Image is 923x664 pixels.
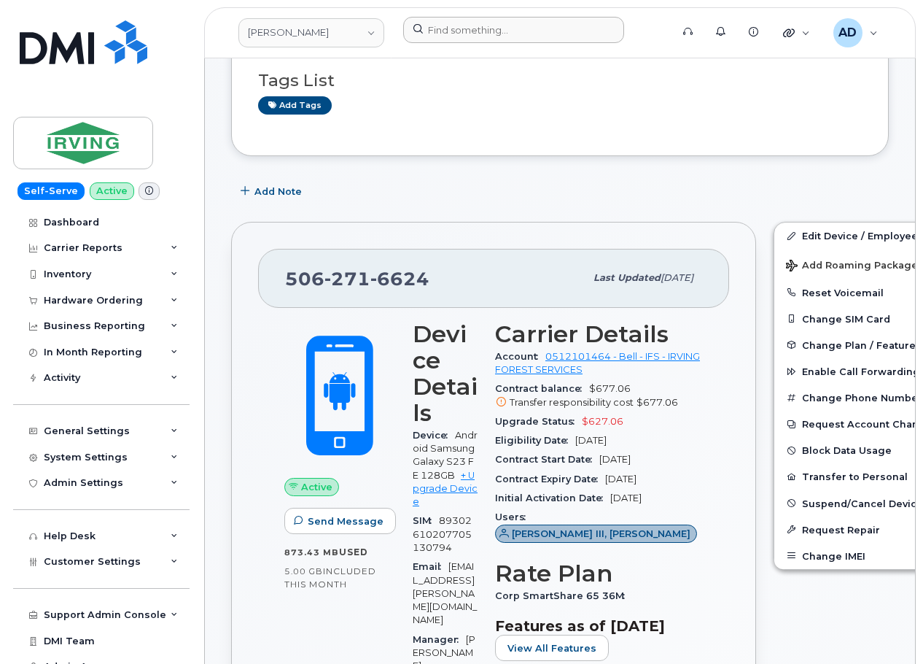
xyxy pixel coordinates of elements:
button: Add Note [231,178,314,204]
h3: Carrier Details [495,321,703,347]
span: Contract balance [495,383,589,394]
button: View All Features [495,635,609,661]
span: Transfer responsibility cost [510,397,634,408]
span: Active [301,480,332,494]
span: Contract Start Date [495,454,599,465]
h3: Features as of [DATE] [495,617,703,635]
a: [PERSON_NAME] III, [PERSON_NAME] [495,528,697,539]
h3: Tags List [258,72,862,90]
span: Users [495,511,533,522]
span: SIM [413,515,439,526]
span: $677.06 [636,397,678,408]
span: [DATE] [575,435,607,446]
span: [DATE] [661,272,693,283]
span: [PERSON_NAME] III, [PERSON_NAME] [512,527,690,541]
span: Android Samsung Galaxy S23 FE 128GB [413,430,478,481]
a: 0512101464 - Bell - IFS - IRVING FOREST SERVICES [495,351,700,375]
span: Upgrade Status [495,416,582,427]
span: Send Message [308,514,383,528]
span: 5.00 GB [284,566,323,576]
span: Enable Call Forwarding [802,366,920,377]
span: included this month [284,565,376,590]
a: JD Irving [238,18,384,47]
span: Email [413,561,448,572]
div: Quicklinks [773,18,820,47]
a: + Upgrade Device [413,470,478,508]
span: Eligibility Date [495,435,575,446]
span: Suspend/Cancel Device [802,498,923,509]
span: [EMAIL_ADDRESS][PERSON_NAME][DOMAIN_NAME] [413,561,477,625]
span: $627.06 [582,416,623,427]
span: 89302610207705130794 [413,515,472,553]
span: Corp SmartShare 65 36M [495,590,632,601]
span: 873.43 MB [284,547,339,557]
span: $677.06 [495,383,703,409]
span: Initial Activation Date [495,493,610,503]
div: Adil Derdak [823,18,888,47]
span: 6624 [370,268,429,290]
span: Add Note [254,185,302,198]
span: AD [838,24,857,42]
span: Last updated [593,272,661,283]
span: used [339,547,368,557]
span: Device [413,430,455,441]
span: View All Features [507,641,596,655]
span: [DATE] [610,493,642,503]
h3: Device Details [413,321,478,426]
span: Contract Expiry Date [495,474,605,485]
span: 506 [285,268,429,290]
h3: Rate Plan [495,560,703,587]
span: Change Plan / Features [802,339,922,350]
a: Add tags [258,96,332,115]
span: 271 [324,268,370,290]
span: [DATE] [605,474,636,485]
span: Manager [413,634,466,645]
input: Find something... [403,17,624,43]
button: Send Message [284,508,396,534]
span: Add Roaming Package [786,260,918,274]
span: Account [495,351,545,362]
span: [DATE] [599,454,631,465]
